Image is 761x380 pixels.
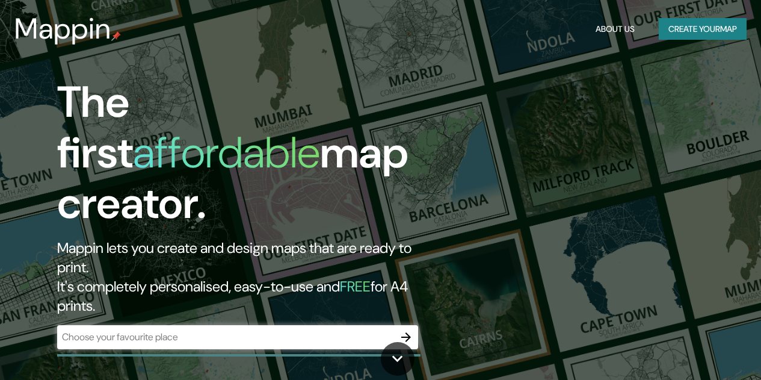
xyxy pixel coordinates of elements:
h5: FREE [340,277,371,296]
iframe: Help widget launcher [654,333,748,367]
img: mappin-pin [111,31,121,41]
input: Choose your favourite place [57,330,394,344]
h1: affordable [133,125,320,181]
h2: Mappin lets you create and design maps that are ready to print. It's completely personalised, eas... [57,238,438,316]
h3: Mappin [14,12,111,46]
h1: The first map creator. [57,77,438,238]
button: Create yourmap [659,18,747,40]
button: About Us [591,18,639,40]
